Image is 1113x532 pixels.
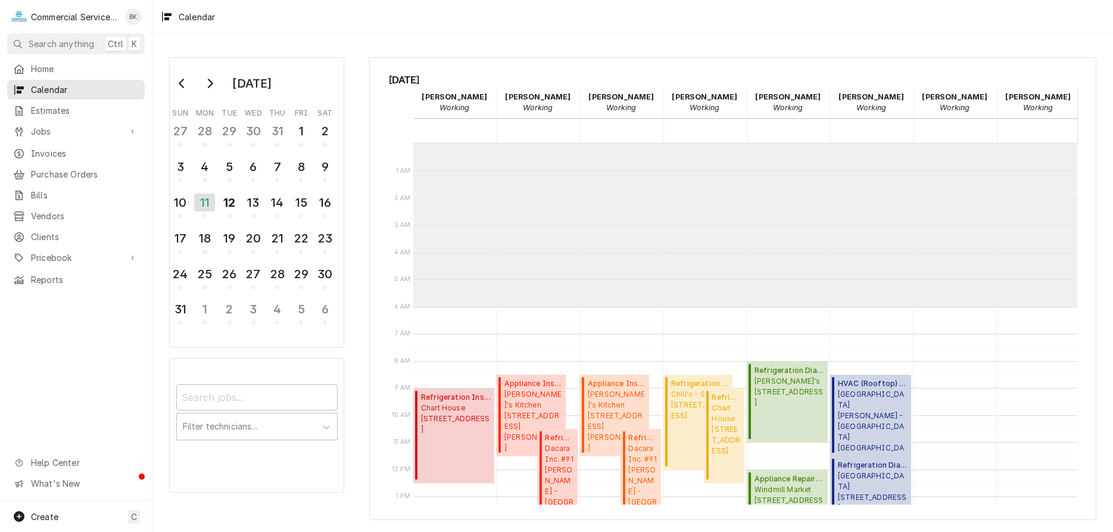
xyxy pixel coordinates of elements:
[131,511,137,523] span: C
[171,265,189,283] div: 24
[31,189,139,201] span: Bills
[31,231,139,243] span: Clients
[244,265,263,283] div: 27
[31,147,139,160] span: Invoices
[169,57,344,348] div: Calendar Day Picker
[268,265,286,283] div: 28
[7,453,145,472] a: Go to Help Center
[268,158,286,176] div: 7
[220,265,239,283] div: 26
[7,164,145,184] a: Purchase Orders
[316,300,334,318] div: 6
[316,265,334,283] div: 30
[268,300,286,318] div: 4
[292,265,310,283] div: 29
[169,358,344,493] div: Calendar Filters
[11,8,27,25] div: Commercial Service Co.'s Avatar
[31,104,139,117] span: Estimates
[663,375,732,469] div: Refrigeration Overtime(Finalized)Chili's - Seaside[STREET_ADDRESS]
[755,484,824,527] span: Windmill Market [STREET_ADDRESS][PERSON_NAME][PERSON_NAME]
[580,375,649,456] div: Appliance Installation(Finalized)[PERSON_NAME]'s Kitchen[STREET_ADDRESS][PERSON_NAME]
[220,122,239,140] div: 29
[31,168,139,181] span: Purchase Orders
[580,88,663,117] div: Brandon Johnson - Working
[7,248,145,267] a: Go to Pricebook
[11,8,27,25] div: C
[830,375,912,456] div: [Service] HVAC (Rooftop) Repair Santa Rita Union School District - MD La Joya - Elementary / 55 R...
[220,300,239,318] div: 2
[29,38,94,50] span: Search anything
[244,229,263,247] div: 20
[31,251,121,264] span: Pricebook
[422,92,487,101] strong: [PERSON_NAME]
[393,491,414,501] span: 1 PM
[244,122,263,140] div: 30
[389,410,414,420] span: 10 AM
[663,375,732,469] div: [Service] Refrigeration Overtime Chili's - Seaside 1349 Canyon Del Rey, Seaside, CA 93955 ID: JOB...
[268,194,286,211] div: 14
[580,375,649,456] div: [Service] Appliance Installation Dorothy's Kitchen 30 Soledad St, Salinas, CA 93901 ID: JOB-9160 ...
[755,365,824,376] span: Refrigeration Diagnostic ( Finalized )
[712,392,741,403] span: Refrigeration Installation ( Active )
[220,158,239,176] div: 5
[195,158,214,176] div: 4
[523,103,553,112] em: Working
[7,59,145,79] a: Home
[220,194,239,211] div: 12
[922,92,987,101] strong: [PERSON_NAME]
[413,388,495,483] div: Refrigeration Installation(Active)Chart House[STREET_ADDRESS]
[31,477,138,490] span: What's New
[545,433,574,443] span: Refrigeration Installation ( Uninvoiced )
[504,378,562,389] span: Appliance Installation ( Finalized )
[195,122,214,140] div: 28
[391,194,414,203] span: 2 AM
[755,376,824,408] span: [PERSON_NAME]'s [STREET_ADDRESS]
[292,122,310,140] div: 1
[773,103,803,112] em: Working
[391,220,414,230] span: 3 AM
[413,88,497,117] div: Audie Murphy - Working
[497,375,566,456] div: [Service] Appliance Installation Dorothy's Kitchen 30 Soledad St, Salinas, CA 93901 ID: JOB-9160 ...
[755,92,821,101] strong: [PERSON_NAME]
[504,389,562,453] span: [PERSON_NAME]'s Kitchen [STREET_ADDRESS][PERSON_NAME]
[663,88,747,117] div: Brian Key - Working
[497,375,566,456] div: Appliance Installation(Finalized)[PERSON_NAME]'s Kitchen[STREET_ADDRESS][PERSON_NAME]
[268,229,286,247] div: 21
[316,229,334,247] div: 23
[391,275,414,284] span: 5 AM
[169,104,192,119] th: Sunday
[292,300,310,318] div: 5
[195,265,214,283] div: 25
[838,92,904,101] strong: [PERSON_NAME]
[704,388,744,483] div: [Service] Refrigeration Installation Chart House 444 Cannery Row, Monterey, CA 93940 ID: JOB-8904...
[391,302,414,312] span: 6 AM
[671,378,729,389] span: Refrigeration Overtime ( Finalized )
[830,375,912,456] div: HVAC (Rooftop) Repair(Finalized)[GEOGRAPHIC_DATA][PERSON_NAME] - [GEOGRAPHIC_DATA][GEOGRAPHIC_DAT...
[292,229,310,247] div: 22
[244,194,263,211] div: 13
[194,194,215,211] div: 11
[171,229,189,247] div: 17
[228,73,276,94] div: [DATE]
[268,122,286,140] div: 31
[914,88,997,117] div: Joey Gallegos - Working
[316,194,334,211] div: 16
[7,144,145,163] a: Invoices
[439,103,469,112] em: Working
[830,88,914,117] div: David Waite - Working
[7,227,145,247] a: Clients
[170,74,194,93] button: Go to previous month
[391,356,414,366] span: 8 AM
[195,229,214,247] div: 18
[391,248,414,257] span: 4 AM
[672,92,737,101] strong: [PERSON_NAME]
[421,392,491,403] span: Refrigeration Installation ( Active )
[244,300,263,318] div: 3
[497,88,580,117] div: Bill Key - Working
[31,83,139,96] span: Calendar
[997,88,1080,117] div: John Key - Working
[31,210,139,222] span: Vendors
[393,166,414,176] span: 1 AM
[830,456,912,524] div: [Service] Refrigeration Diagnostic Manresa Health Care Center 919 Freedom Blvd, Watsonville, CA 9...
[588,378,646,389] span: Appliance Installation ( Finalized )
